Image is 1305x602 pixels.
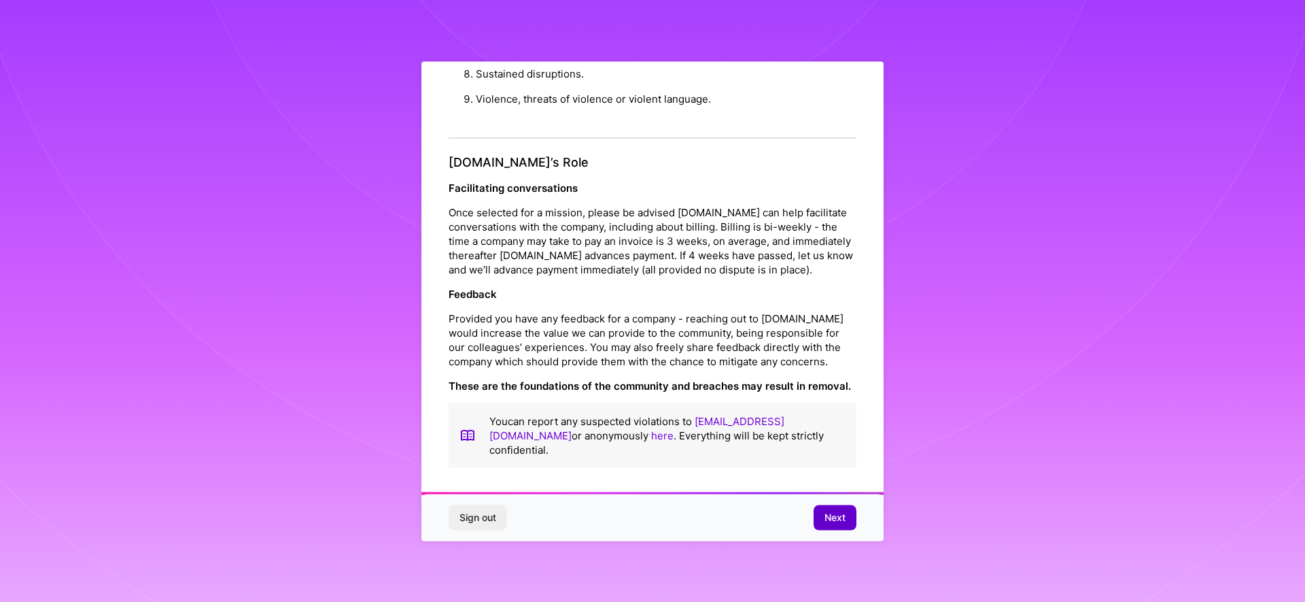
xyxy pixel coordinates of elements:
[449,287,497,300] strong: Feedback
[651,429,674,441] a: here
[489,414,846,456] p: You can report any suspected violations to or anonymously . Everything will be kept strictly conf...
[449,205,856,276] p: Once selected for a mission, please be advised [DOMAIN_NAME] can help facilitate conversations wi...
[449,379,851,392] strong: These are the foundations of the community and breaches may result in removal.
[476,61,856,86] li: Sustained disruptions.
[814,505,856,530] button: Next
[449,155,856,170] h4: [DOMAIN_NAME]’s Role
[459,414,476,456] img: book icon
[449,181,578,194] strong: Facilitating conversations
[449,311,856,368] p: Provided you have any feedback for a company - reaching out to [DOMAIN_NAME] would increase the v...
[476,86,856,112] li: Violence, threats of violence or violent language.
[824,511,846,524] span: Next
[449,505,507,530] button: Sign out
[459,511,496,524] span: Sign out
[489,414,784,441] a: [EMAIL_ADDRESS][DOMAIN_NAME]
